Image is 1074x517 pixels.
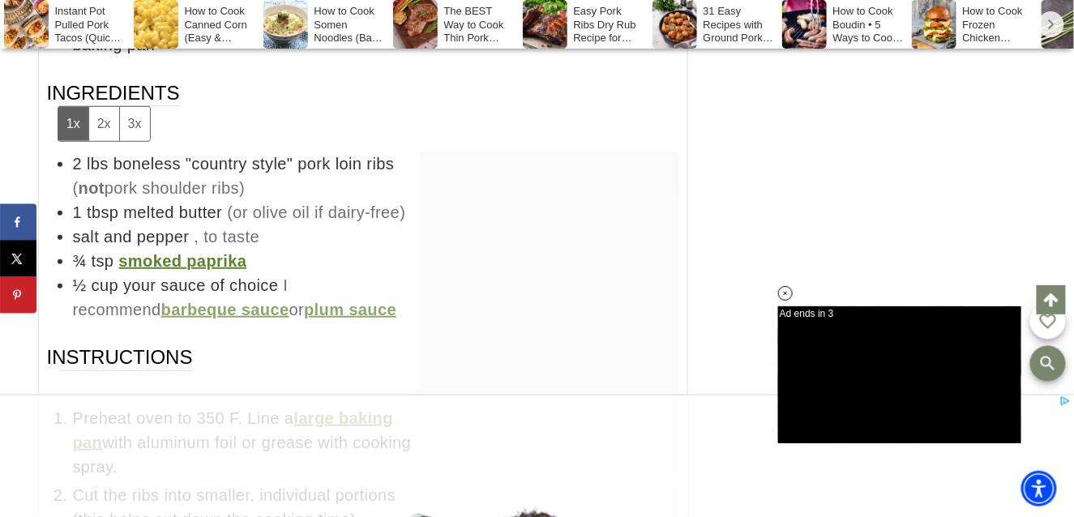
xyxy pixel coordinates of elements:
[118,252,246,270] a: smoked paprika
[87,155,109,173] span: lbs
[113,155,395,173] span: boneless "country style" pork loin ribs
[92,252,114,270] span: tsp
[73,276,397,318] span: I recommend
[161,301,289,318] a: barbeque sauce
[194,228,259,246] span: , to taste
[79,179,105,197] strong: not
[92,276,118,294] span: cup
[73,155,83,173] span: 2
[73,203,83,221] span: 1
[73,252,87,270] span: ¾
[123,203,222,221] span: melted butter
[73,276,87,294] span: ½
[47,344,193,395] span: Instructions
[119,107,150,140] button: Adjust servings by 3x
[227,203,405,221] span: (or olive oil if dairy-free)
[47,80,180,141] span: Ingredients
[87,203,118,221] span: tbsp
[1037,285,1066,314] a: Scroll to top
[420,152,679,192] iframe: Advertisement
[88,107,119,140] button: Adjust servings by 2x
[769,81,1012,421] iframe: Advertisement
[73,228,190,246] span: salt and pepper
[304,301,396,318] a: plum sauce
[161,301,397,318] wprm-code: or
[58,107,88,140] button: Adjust servings by 1x
[123,276,278,294] span: your sauce of choice
[1021,471,1057,506] div: Accessibility Menu
[73,179,246,197] span: ( pork shoulder ribs)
